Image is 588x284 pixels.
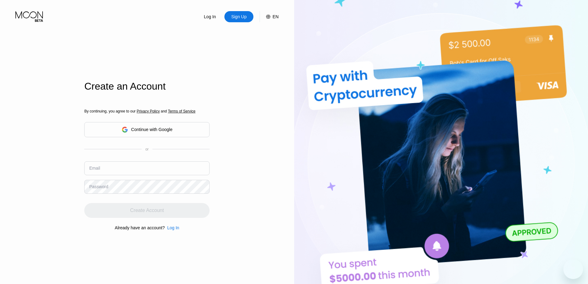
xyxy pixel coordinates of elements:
div: Sign Up [224,11,253,22]
div: Already have an account? [115,225,165,230]
div: Email [89,166,100,171]
div: Create an Account [84,81,210,92]
div: Continue with Google [84,122,210,137]
div: Password [89,184,108,189]
div: Log In [195,11,224,22]
span: and [160,109,168,113]
div: Log In [167,225,179,230]
div: Continue with Google [131,127,173,132]
div: Sign Up [231,14,247,20]
span: Terms of Service [168,109,195,113]
div: EN [273,14,278,19]
div: Log In [165,225,179,230]
iframe: Кнопка запуска окна обмена сообщениями [563,259,583,279]
div: or [145,147,149,151]
span: Privacy Policy [137,109,160,113]
div: Log In [203,14,217,20]
div: EN [260,11,278,22]
div: By continuing, you agree to our [84,109,210,113]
